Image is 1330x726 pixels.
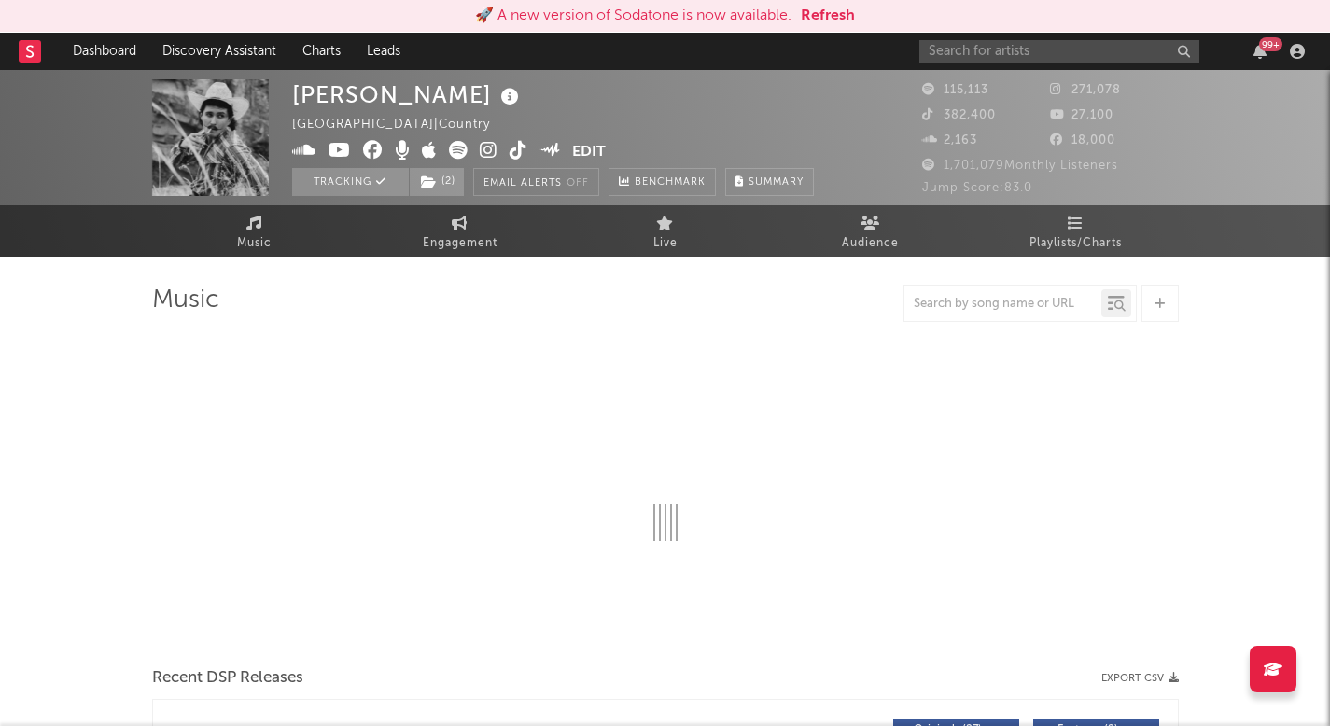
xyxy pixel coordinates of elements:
span: 382,400 [922,109,996,121]
div: 🚀 A new version of Sodatone is now available. [475,5,791,27]
div: [GEOGRAPHIC_DATA] | Country [292,114,511,136]
span: Recent DSP Releases [152,667,303,690]
span: Summary [749,177,804,188]
a: Discovery Assistant [149,33,289,70]
input: Search by song name or URL [904,297,1101,312]
input: Search for artists [919,40,1199,63]
button: Email AlertsOff [473,168,599,196]
span: 271,078 [1050,84,1121,96]
button: Export CSV [1101,673,1179,684]
a: Leads [354,33,413,70]
a: Dashboard [60,33,149,70]
span: ( 2 ) [409,168,465,196]
button: 99+ [1253,44,1267,59]
span: 115,113 [922,84,988,96]
span: Live [653,232,678,255]
span: 1,701,079 Monthly Listeners [922,160,1118,172]
span: Jump Score: 83.0 [922,182,1032,194]
span: Music [237,232,272,255]
span: 18,000 [1050,134,1115,147]
span: Engagement [423,232,497,255]
span: Playlists/Charts [1029,232,1122,255]
span: Benchmark [635,172,706,194]
button: Edit [572,141,606,164]
button: Refresh [801,5,855,27]
a: Music [152,205,357,257]
button: (2) [410,168,464,196]
button: Tracking [292,168,409,196]
a: Live [563,205,768,257]
div: [PERSON_NAME] [292,79,524,110]
div: 99 + [1259,37,1282,51]
a: Playlists/Charts [973,205,1179,257]
a: Charts [289,33,354,70]
em: Off [567,178,589,188]
a: Engagement [357,205,563,257]
span: 27,100 [1050,109,1113,121]
button: Summary [725,168,814,196]
a: Audience [768,205,973,257]
a: Benchmark [609,168,716,196]
span: 2,163 [922,134,977,147]
span: Audience [842,232,899,255]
